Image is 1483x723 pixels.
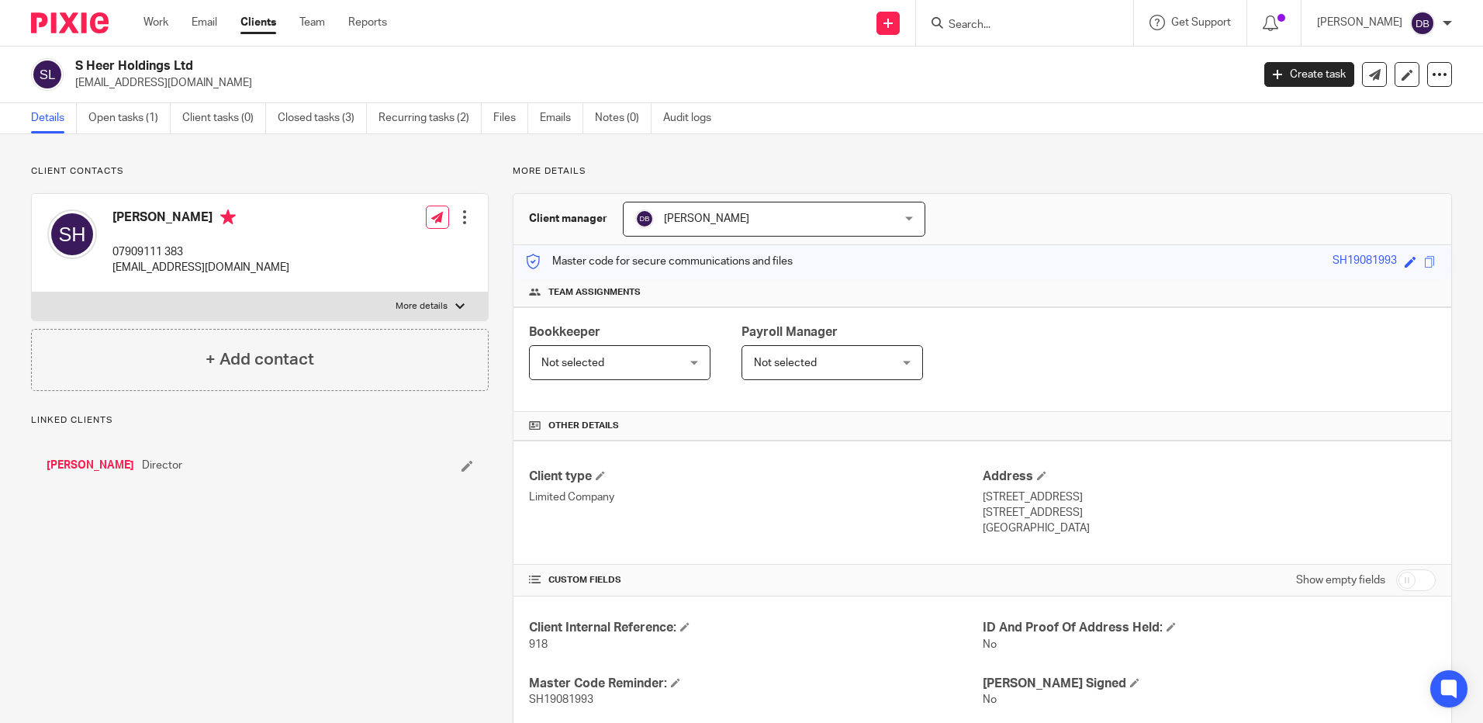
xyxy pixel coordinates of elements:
[1296,573,1385,588] label: Show empty fields
[529,574,982,586] h4: CUSTOM FIELDS
[348,15,387,30] a: Reports
[1410,11,1435,36] img: svg%3E
[31,12,109,33] img: Pixie
[182,103,266,133] a: Client tasks (0)
[983,620,1436,636] h4: ID And Proof Of Address Held:
[529,326,600,338] span: Bookkeeper
[379,103,482,133] a: Recurring tasks (2)
[1264,62,1354,87] a: Create task
[493,103,528,133] a: Files
[983,489,1436,505] p: [STREET_ADDRESS]
[220,209,236,225] i: Primary
[240,15,276,30] a: Clients
[529,469,982,485] h4: Client type
[278,103,367,133] a: Closed tasks (3)
[529,694,593,705] span: SH19081993
[143,15,168,30] a: Work
[112,260,289,275] p: [EMAIL_ADDRESS][DOMAIN_NAME]
[525,254,793,269] p: Master code for secure communications and files
[548,420,619,432] span: Other details
[31,414,489,427] p: Linked clients
[529,620,982,636] h4: Client Internal Reference:
[513,165,1452,178] p: More details
[112,209,289,229] h4: [PERSON_NAME]
[1333,253,1397,271] div: SH19081993
[206,348,314,372] h4: + Add contact
[983,469,1436,485] h4: Address
[529,676,982,692] h4: Master Code Reminder:
[664,213,749,224] span: [PERSON_NAME]
[983,521,1436,536] p: [GEOGRAPHIC_DATA]
[31,165,489,178] p: Client contacts
[31,58,64,91] img: svg%3E
[1171,17,1231,28] span: Get Support
[595,103,652,133] a: Notes (0)
[635,209,654,228] img: svg%3E
[947,19,1087,33] input: Search
[529,639,548,650] span: 918
[1317,15,1402,30] p: [PERSON_NAME]
[47,209,97,259] img: svg%3E
[47,458,134,473] a: [PERSON_NAME]
[754,358,817,368] span: Not selected
[983,505,1436,521] p: [STREET_ADDRESS]
[741,326,838,338] span: Payroll Manager
[299,15,325,30] a: Team
[529,489,982,505] p: Limited Company
[75,75,1241,91] p: [EMAIL_ADDRESS][DOMAIN_NAME]
[540,103,583,133] a: Emails
[112,244,289,260] p: 07909111 383
[983,639,997,650] span: No
[396,300,448,313] p: More details
[192,15,217,30] a: Email
[529,211,607,227] h3: Client manager
[142,458,182,473] span: Director
[983,676,1436,692] h4: [PERSON_NAME] Signed
[31,103,77,133] a: Details
[541,358,604,368] span: Not selected
[663,103,723,133] a: Audit logs
[983,694,997,705] span: No
[88,103,171,133] a: Open tasks (1)
[548,286,641,299] span: Team assignments
[75,58,1008,74] h2: S Heer Holdings Ltd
